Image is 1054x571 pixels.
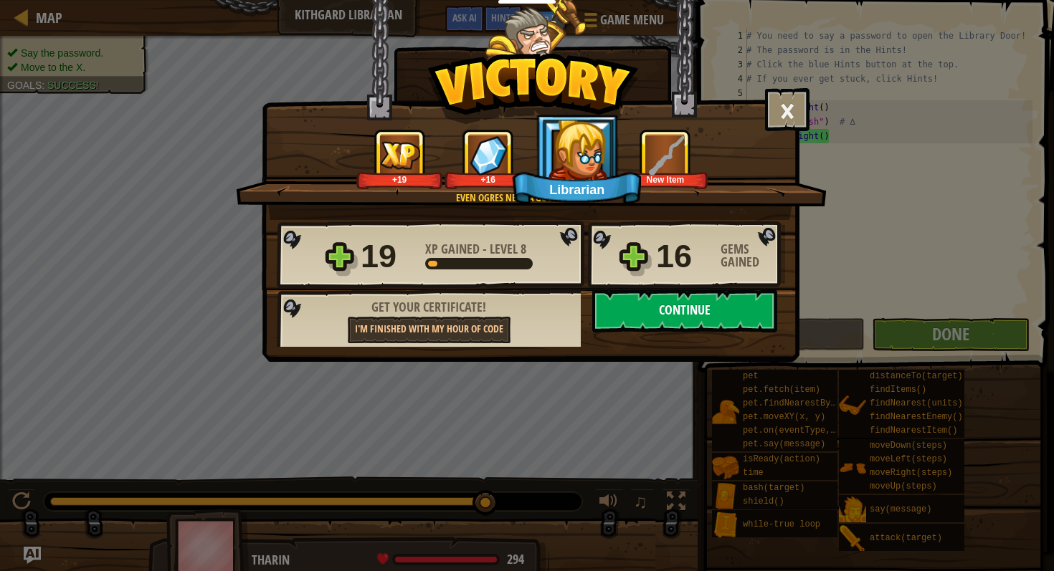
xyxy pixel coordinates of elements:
span: XP Gained [425,240,483,258]
button: × [765,88,810,131]
img: New Item [646,135,685,175]
img: New Hero [548,120,607,180]
img: Victory [427,53,639,125]
span: 8 [521,240,526,258]
div: Get your certificate! [291,298,566,317]
span: Level [487,240,521,258]
img: XP Gained [380,141,420,169]
div: - [425,243,526,256]
a: I'm finished with my Hour of Code [348,317,511,343]
img: Gems Gained [470,135,507,175]
div: Even ogres need a good Librarian! [304,191,756,205]
div: Librarian [516,181,638,198]
div: +16 [447,174,528,185]
div: Gems Gained [721,243,785,269]
button: Continue [592,289,777,332]
div: 19 [361,234,417,279]
div: New Item [625,174,706,185]
div: +19 [359,174,440,185]
div: 16 [656,234,712,279]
